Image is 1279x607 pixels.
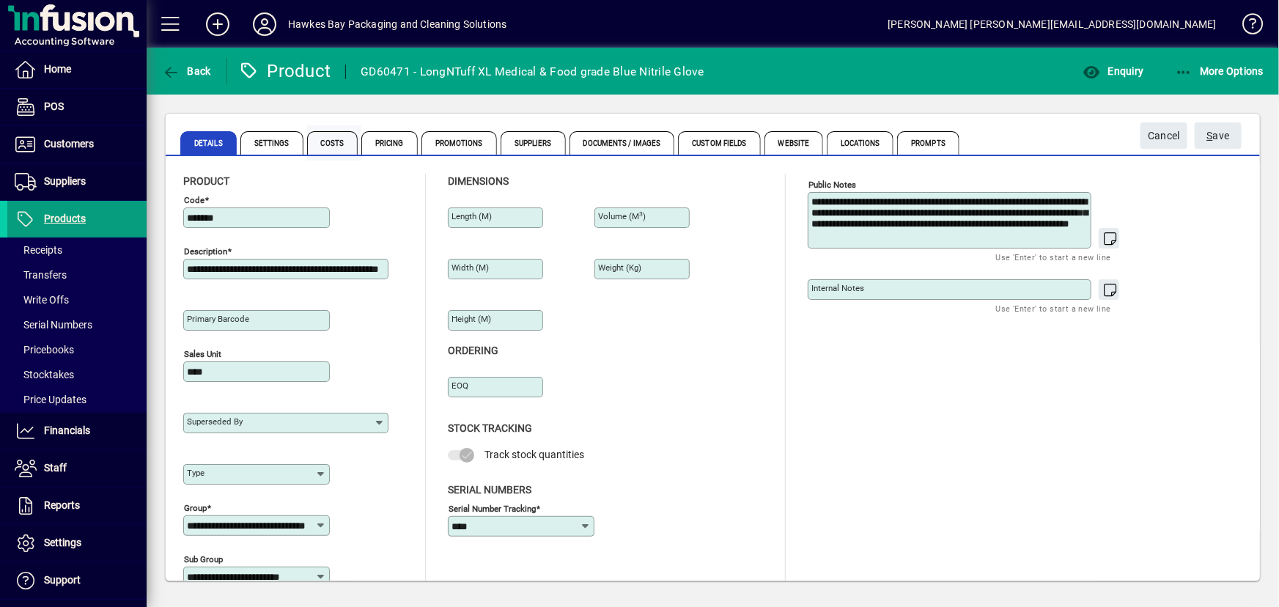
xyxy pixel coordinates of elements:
[162,65,211,77] span: Back
[238,59,331,83] div: Product
[827,131,893,155] span: Locations
[44,175,86,187] span: Suppliers
[811,283,864,293] mat-label: Internal Notes
[1207,124,1230,148] span: ave
[996,249,1111,265] mat-hint: Use 'Enter' to start a new line
[7,89,147,125] a: POS
[288,12,507,36] div: Hawkes Bay Packaging and Cleaning Solutions
[451,314,491,324] mat-label: Height (m)
[307,131,358,155] span: Costs
[184,349,221,359] mat-label: Sales unit
[897,131,959,155] span: Prompts
[7,287,147,312] a: Write Offs
[501,131,566,155] span: Suppliers
[44,138,94,150] span: Customers
[451,262,489,273] mat-label: Width (m)
[361,60,704,84] div: GD60471 - LongNTuff XL Medical & Food grade Blue Nitrile Glove
[598,262,641,273] mat-label: Weight (Kg)
[194,11,241,37] button: Add
[44,63,71,75] span: Home
[7,450,147,487] a: Staff
[808,180,856,190] mat-label: Public Notes
[7,362,147,387] a: Stocktakes
[570,131,675,155] span: Documents / Images
[15,394,86,405] span: Price Updates
[678,131,760,155] span: Custom Fields
[240,131,303,155] span: Settings
[184,554,223,564] mat-label: Sub group
[1083,65,1143,77] span: Enquiry
[7,413,147,449] a: Financials
[7,51,147,88] a: Home
[764,131,824,155] span: Website
[44,213,86,224] span: Products
[187,416,243,427] mat-label: Superseded by
[1195,122,1242,149] button: Save
[15,294,69,306] span: Write Offs
[44,537,81,548] span: Settings
[448,345,498,356] span: Ordering
[421,131,497,155] span: Promotions
[44,574,81,586] span: Support
[44,100,64,112] span: POS
[241,11,288,37] button: Profile
[183,175,229,187] span: Product
[184,195,204,205] mat-label: Code
[598,211,646,221] mat-label: Volume (m )
[158,58,215,84] button: Back
[7,337,147,362] a: Pricebooks
[996,300,1111,317] mat-hint: Use 'Enter' to start a new line
[44,499,80,511] span: Reports
[7,163,147,200] a: Suppliers
[451,380,468,391] mat-label: EOQ
[1171,58,1268,84] button: More Options
[147,58,227,84] app-page-header-button: Back
[7,562,147,599] a: Support
[15,344,74,356] span: Pricebooks
[1231,3,1261,51] a: Knowledge Base
[639,210,643,218] sup: 3
[1207,130,1213,141] span: S
[184,503,207,513] mat-label: Group
[448,175,509,187] span: Dimensions
[187,314,249,324] mat-label: Primary barcode
[1148,124,1180,148] span: Cancel
[44,424,90,436] span: Financials
[1140,122,1187,149] button: Cancel
[15,369,74,380] span: Stocktakes
[888,12,1217,36] div: [PERSON_NAME] [PERSON_NAME][EMAIL_ADDRESS][DOMAIN_NAME]
[451,211,492,221] mat-label: Length (m)
[180,131,237,155] span: Details
[448,422,532,434] span: Stock Tracking
[361,131,418,155] span: Pricing
[44,462,67,474] span: Staff
[449,503,536,513] mat-label: Serial Number tracking
[7,262,147,287] a: Transfers
[448,484,531,496] span: Serial Numbers
[7,312,147,337] a: Serial Numbers
[15,319,92,331] span: Serial Numbers
[7,238,147,262] a: Receipts
[1079,58,1147,84] button: Enquiry
[187,468,204,478] mat-label: Type
[484,449,584,460] span: Track stock quantities
[184,246,227,257] mat-label: Description
[15,269,67,281] span: Transfers
[7,387,147,412] a: Price Updates
[7,126,147,163] a: Customers
[1175,65,1264,77] span: More Options
[7,488,147,524] a: Reports
[7,525,147,562] a: Settings
[15,244,62,256] span: Receipts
